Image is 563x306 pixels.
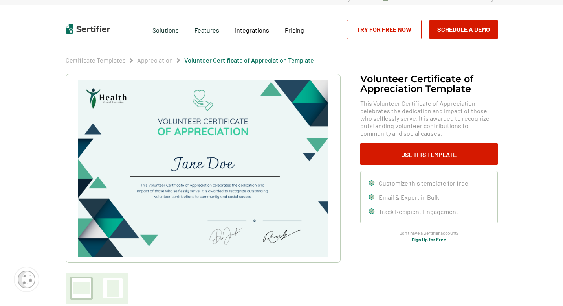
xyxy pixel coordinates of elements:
[194,24,219,34] span: Features
[379,194,439,201] span: Email & Export in Bulk
[78,80,328,257] img: Volunteer Certificate of Appreciation Template
[18,271,35,288] img: Cookie Popup Icon
[379,208,458,215] span: Track Recipient Engagement
[429,20,498,39] button: Schedule a Demo
[235,24,269,34] a: Integrations
[152,24,179,34] span: Solutions
[184,56,314,64] a: Volunteer Certificate of Appreciation Template
[66,56,314,64] div: Breadcrumb
[66,56,126,64] a: Certificate Templates
[360,74,498,94] h1: Volunteer Certificate of Appreciation Template
[347,20,422,39] a: Try for Free Now
[399,229,459,237] span: Don’t have a Sertifier account?
[285,26,304,34] span: Pricing
[524,268,563,306] iframe: Chat Widget
[360,143,498,165] button: Use This Template
[66,24,110,34] img: Sertifier | Digital Credentialing Platform
[285,24,304,34] a: Pricing
[379,179,468,187] span: Customize this template for free
[137,56,173,64] a: Appreciation
[235,26,269,34] span: Integrations
[360,100,498,137] span: This Volunteer Certificate of Appreciation celebrates the dedication and impact of those who self...
[412,237,446,242] a: Sign Up for Free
